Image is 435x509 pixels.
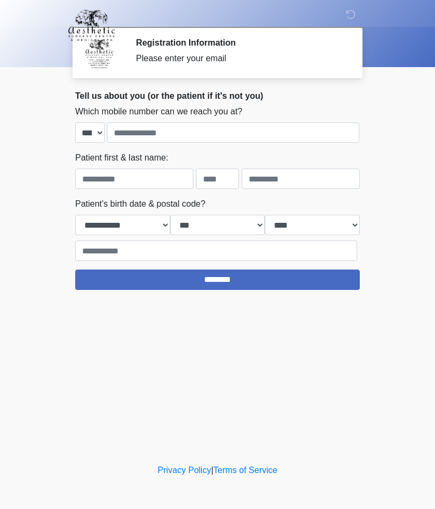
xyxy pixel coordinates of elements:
[75,151,168,164] label: Patient first & last name:
[64,8,119,42] img: Aesthetic Surgery Centre, PLLC Logo
[158,466,212,475] a: Privacy Policy
[136,52,344,65] div: Please enter your email
[75,198,205,210] label: Patient's birth date & postal code?
[83,38,115,70] img: Agent Avatar
[75,105,242,118] label: Which mobile number can we reach you at?
[75,91,360,101] h2: Tell us about you (or the patient if it's not you)
[213,466,277,475] a: Terms of Service
[211,466,213,475] a: |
